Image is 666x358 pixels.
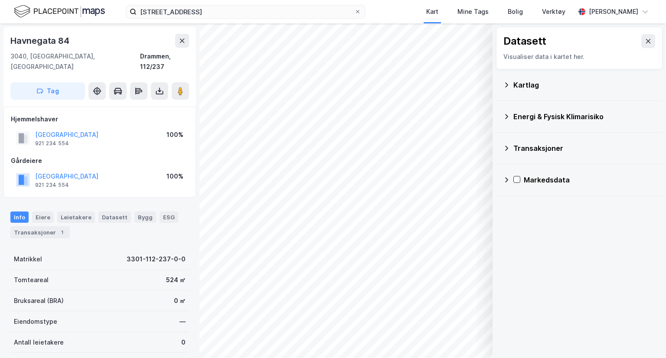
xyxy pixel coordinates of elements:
div: Visualiser data i kartet her. [503,52,655,62]
div: Hjemmelshaver [11,114,189,124]
div: 3301-112-237-0-0 [127,254,186,264]
div: Eiendomstype [14,316,57,327]
div: Eiere [32,212,54,223]
div: 3040, [GEOGRAPHIC_DATA], [GEOGRAPHIC_DATA] [10,51,140,72]
button: Tag [10,82,85,100]
div: 0 ㎡ [174,296,186,306]
div: Tomteareal [14,275,49,285]
div: Verktøy [542,7,565,17]
div: Drammen, 112/237 [140,51,189,72]
div: Mine Tags [457,7,489,17]
div: Transaksjoner [513,143,656,153]
div: Gårdeiere [11,156,189,166]
div: Transaksjoner [10,226,70,238]
div: Datasett [98,212,131,223]
div: Bygg [134,212,156,223]
div: Markedsdata [524,175,656,185]
div: Leietakere [57,212,95,223]
div: Bruksareal (BRA) [14,296,64,306]
div: 100% [166,171,183,182]
div: Energi & Fysisk Klimarisiko [513,111,656,122]
div: 100% [166,130,183,140]
div: 0 [181,337,186,348]
div: Kontrollprogram for chat [623,316,666,358]
div: 921 234 554 [35,182,69,189]
div: Kartlag [513,80,656,90]
div: 1 [58,228,66,237]
div: — [180,316,186,327]
div: Kart [426,7,438,17]
div: Bolig [508,7,523,17]
div: Datasett [503,34,546,48]
div: Info [10,212,29,223]
div: Matrikkel [14,254,42,264]
input: Søk på adresse, matrikkel, gårdeiere, leietakere eller personer [137,5,354,18]
div: ESG [160,212,178,223]
div: Havnegata 84 [10,34,71,48]
div: 921 234 554 [35,140,69,147]
div: [PERSON_NAME] [589,7,638,17]
div: Antall leietakere [14,337,64,348]
div: 524 ㎡ [166,275,186,285]
iframe: Chat Widget [623,316,666,358]
img: logo.f888ab2527a4732fd821a326f86c7f29.svg [14,4,105,19]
